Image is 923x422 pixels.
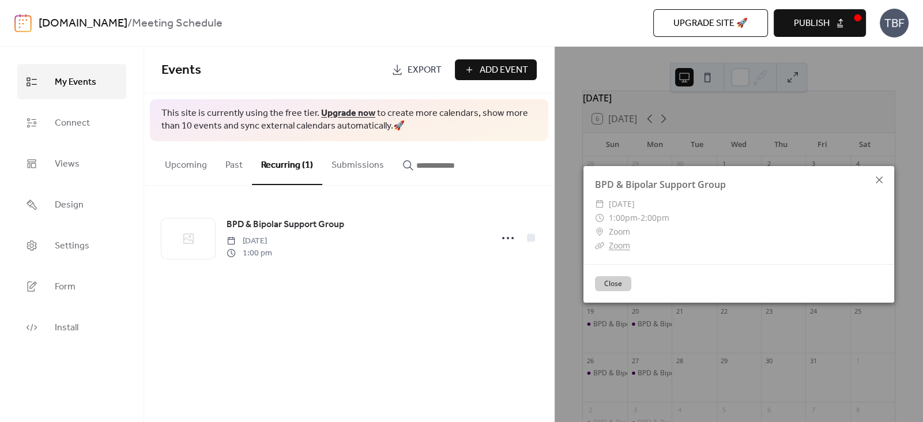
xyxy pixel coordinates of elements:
button: Upgrade site 🚀 [653,9,768,37]
span: Events [161,58,201,83]
span: Install [55,319,78,337]
button: Close [595,276,631,291]
a: BPD & Bipolar Support Group [227,217,344,232]
button: Publish [774,9,866,37]
span: BPD & Bipolar Support Group [227,218,344,232]
span: Connect [55,114,90,132]
span: 2:00pm [641,212,669,223]
button: Upcoming [156,141,216,184]
b: / [127,13,132,35]
b: Meeting Schedule [132,13,223,35]
button: Submissions [322,141,393,184]
span: Form [55,278,76,296]
div: ​ [595,239,604,253]
span: Design [55,196,84,214]
span: Export [408,63,442,77]
a: My Events [17,64,126,99]
span: Add Event [480,63,528,77]
a: Install [17,310,126,345]
span: Views [55,155,80,173]
a: Connect [17,105,126,140]
a: Zoom [609,240,630,251]
span: 1:00pm [609,212,638,223]
span: Zoom [609,225,630,239]
div: ​ [595,197,604,211]
a: Form [17,269,126,304]
a: [DOMAIN_NAME] [39,13,127,35]
a: Views [17,146,126,181]
div: ​ [595,225,604,239]
span: Settings [55,237,89,255]
div: TBF [880,9,909,37]
a: Design [17,187,126,222]
a: BPD & Bipolar Support Group [595,178,726,191]
span: Upgrade site 🚀 [673,17,748,31]
img: logo [14,14,32,32]
span: Publish [794,17,830,31]
span: This site is currently using the free tier. to create more calendars, show more than 10 events an... [161,107,537,133]
a: Settings [17,228,126,263]
div: ​ [595,211,604,225]
a: Export [383,59,450,80]
span: 1:00 pm [227,247,272,259]
a: Upgrade now [321,104,375,122]
span: - [638,212,641,223]
button: Past [216,141,252,184]
span: [DATE] [227,235,272,247]
button: Recurring (1) [252,141,322,185]
span: My Events [55,73,96,91]
button: Add Event [455,59,537,80]
span: [DATE] [609,197,635,211]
